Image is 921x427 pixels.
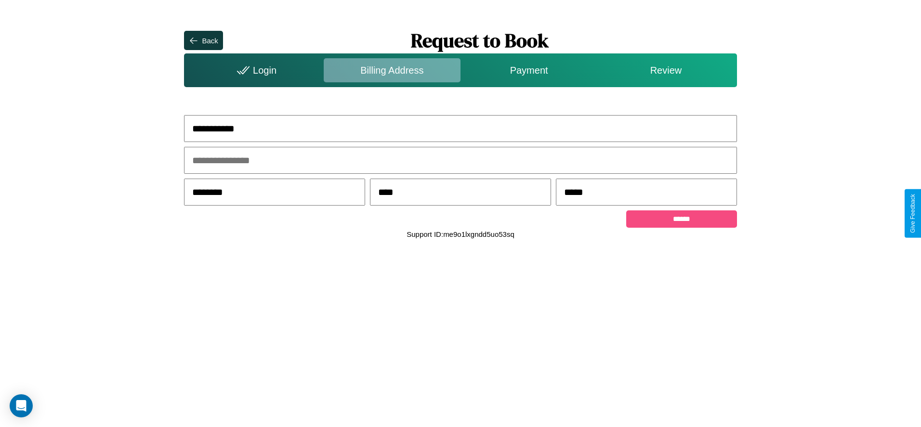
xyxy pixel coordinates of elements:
[407,228,514,241] p: Support ID: me9o1lxgndd5uo53sq
[223,27,737,53] h1: Request to Book
[10,394,33,417] div: Open Intercom Messenger
[324,58,460,82] div: Billing Address
[909,194,916,233] div: Give Feedback
[597,58,734,82] div: Review
[202,37,218,45] div: Back
[460,58,597,82] div: Payment
[184,31,223,50] button: Back
[186,58,323,82] div: Login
